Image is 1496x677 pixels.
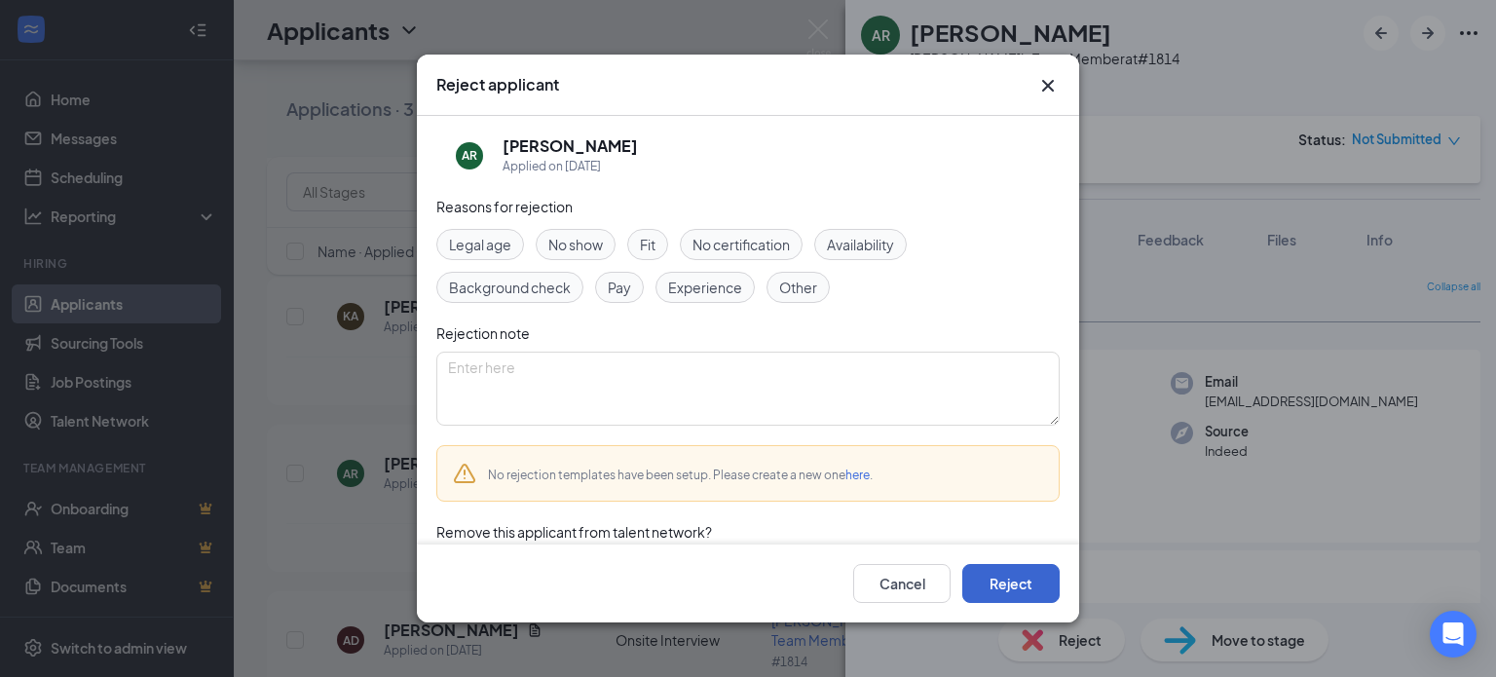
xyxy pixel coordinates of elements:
[462,147,477,164] div: AR
[449,277,571,298] span: Background check
[488,468,873,482] span: No rejection templates have been setup. Please create a new one .
[1430,611,1477,658] div: Open Intercom Messenger
[845,468,870,482] a: here
[1036,74,1060,97] svg: Cross
[436,198,573,215] span: Reasons for rejection
[436,74,559,95] h3: Reject applicant
[779,277,817,298] span: Other
[692,234,790,255] span: No certification
[503,157,638,176] div: Applied on [DATE]
[436,523,712,541] span: Remove this applicant from talent network?
[668,277,742,298] span: Experience
[827,234,894,255] span: Availability
[449,234,511,255] span: Legal age
[503,135,638,157] h5: [PERSON_NAME]
[548,234,603,255] span: No show
[436,324,530,342] span: Rejection note
[962,564,1060,603] button: Reject
[453,462,476,485] svg: Warning
[853,564,951,603] button: Cancel
[640,234,655,255] span: Fit
[1036,74,1060,97] button: Close
[608,277,631,298] span: Pay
